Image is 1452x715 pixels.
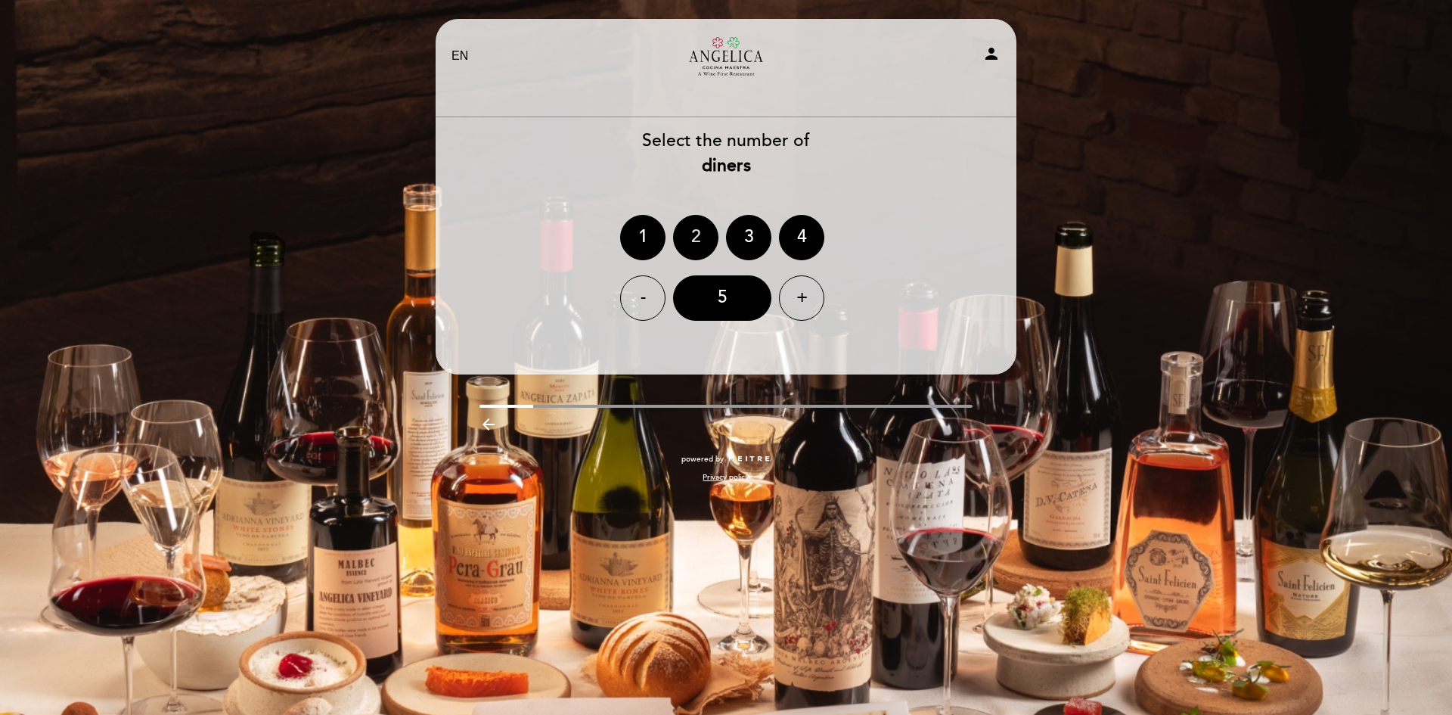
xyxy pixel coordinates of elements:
[779,215,824,260] div: 4
[982,45,1001,63] i: person
[435,129,1017,179] div: Select the number of
[703,472,749,483] a: Privacy policy
[726,215,771,260] div: 3
[982,45,1001,68] button: person
[479,415,498,434] i: arrow_backward
[631,36,821,77] a: Restaurante [PERSON_NAME] Maestra
[779,275,824,321] div: +
[673,215,718,260] div: 2
[728,455,771,463] img: MEITRE
[702,155,751,176] b: diners
[681,454,771,465] a: powered by
[673,275,771,321] div: 5
[620,275,665,321] div: -
[620,215,665,260] div: 1
[681,454,724,465] span: powered by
